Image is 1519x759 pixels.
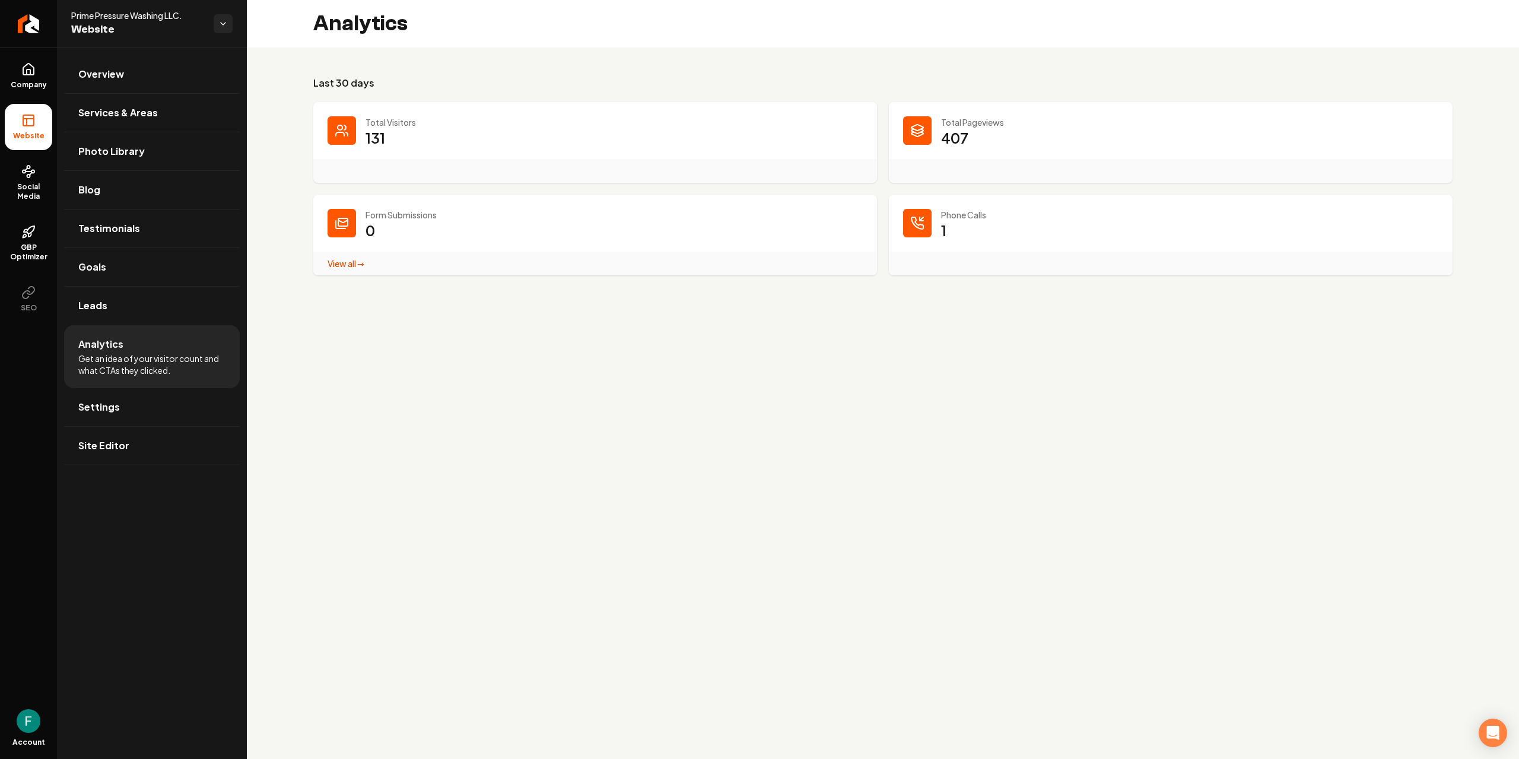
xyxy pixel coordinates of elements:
span: Overview [78,67,124,81]
button: Open user button [17,709,40,733]
span: Social Media [5,182,52,201]
span: Leads [78,298,107,313]
p: 407 [941,128,968,147]
p: 131 [366,128,385,147]
a: Settings [64,388,240,426]
span: Website [71,21,204,38]
span: Blog [78,183,100,197]
span: GBP Optimizer [5,243,52,262]
a: View all → [328,258,364,269]
span: Analytics [78,337,123,351]
span: Get an idea of your visitor count and what CTAs they clicked. [78,352,225,376]
p: 0 [366,221,375,240]
a: Blog [64,171,240,209]
div: Open Intercom Messenger [1479,719,1507,747]
span: Prime Pressure Washing LLC. [71,9,204,21]
span: Site Editor [78,439,129,453]
a: Testimonials [64,209,240,247]
span: Account [12,738,45,747]
a: Social Media [5,155,52,211]
span: Services & Areas [78,106,158,120]
p: Phone Calls [941,209,1438,221]
p: 1 [941,221,946,240]
a: Leads [64,287,240,325]
img: Frank Jimenez [17,709,40,733]
a: Company [5,53,52,99]
span: Goals [78,260,106,274]
h2: Analytics [313,12,408,36]
span: Company [6,80,52,90]
a: Overview [64,55,240,93]
h3: Last 30 days [313,76,1453,90]
span: Testimonials [78,221,140,236]
span: Website [8,131,49,141]
a: GBP Optimizer [5,215,52,271]
p: Total Visitors [366,116,863,128]
button: SEO [5,276,52,322]
a: Goals [64,248,240,286]
span: Photo Library [78,144,145,158]
a: Photo Library [64,132,240,170]
p: Total Pageviews [941,116,1438,128]
a: Services & Areas [64,94,240,132]
p: Form Submissions [366,209,863,221]
a: Site Editor [64,427,240,465]
span: Settings [78,400,120,414]
span: SEO [16,303,42,313]
img: Rebolt Logo [18,14,40,33]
